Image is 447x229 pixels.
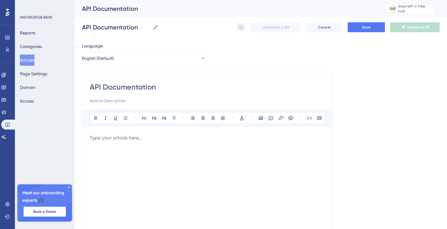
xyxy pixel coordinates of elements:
[82,55,114,62] span: English (Default)
[305,22,343,32] button: Cancel
[20,68,47,79] button: Page Settings
[20,95,34,107] button: Access
[82,4,369,13] div: API Documentation
[407,25,429,30] span: Publish in EN
[22,189,67,204] span: Meet our onboarding experts 🎧
[33,209,56,214] span: Book a Demo
[262,25,289,30] span: Unpublish in EN
[362,25,371,30] span: Save
[398,4,432,14] div: days left in free trial
[20,27,35,38] button: Reports
[348,22,385,32] button: Save
[389,6,395,11] div: 288
[82,42,103,50] span: Language
[421,205,440,223] iframe: UserGuiding AI Assistant Launcher
[390,22,440,32] button: Publish in EN
[251,22,300,32] button: Unpublish in EN
[318,25,331,30] span: Cancel
[20,15,52,20] div: KNOWLEDGE BASE
[24,207,66,217] button: Book a Demo
[82,52,206,64] button: English (Default)
[82,23,150,32] input: Article Name
[20,41,42,52] button: Categories
[20,55,34,66] button: Articles
[20,82,35,93] button: Domain
[90,82,325,92] input: Article Title
[90,97,325,104] input: Article Description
